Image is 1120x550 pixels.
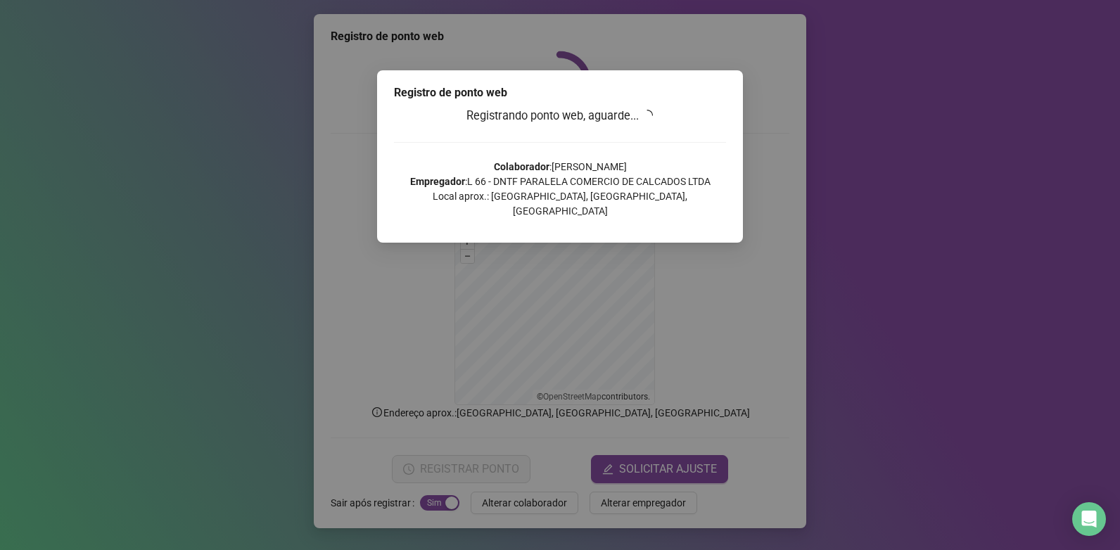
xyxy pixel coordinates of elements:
[394,107,726,125] h3: Registrando ponto web, aguarde...
[642,110,653,121] span: loading
[394,160,726,219] p: : [PERSON_NAME] : L 66 - DNTF PARALELA COMERCIO DE CALCADOS LTDA Local aprox.: [GEOGRAPHIC_DATA],...
[1072,502,1106,536] div: Open Intercom Messenger
[494,161,549,172] strong: Colaborador
[394,84,726,101] div: Registro de ponto web
[410,176,465,187] strong: Empregador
